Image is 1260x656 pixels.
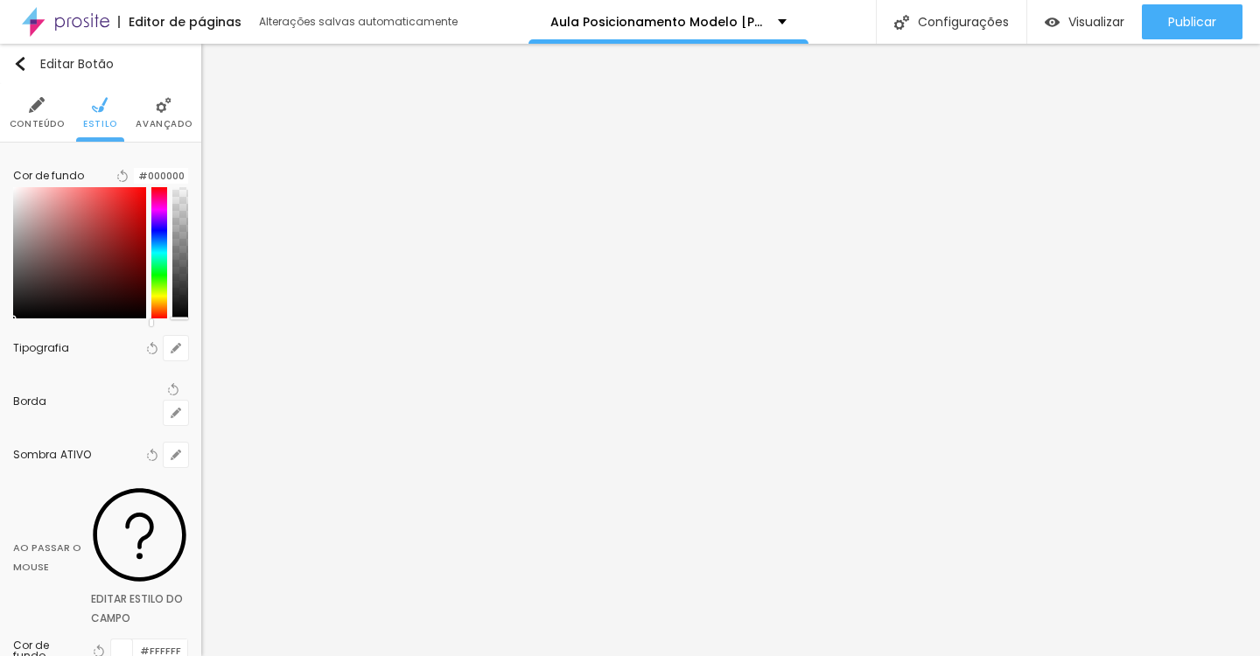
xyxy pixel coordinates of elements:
[894,15,909,30] img: Icone
[10,120,65,129] span: Conteúdo
[1027,4,1142,39] button: Visualizar
[29,97,45,113] img: Icone
[1045,15,1060,30] img: view-1.svg
[13,538,91,576] div: Ao passar o mouse
[13,171,84,181] div: Cor de fundo
[13,476,188,630] div: Ao passar o mouseIcone dúvidaEditar estilo do campo
[136,120,192,129] span: Avançado
[91,486,188,583] img: Icone dúvida
[550,16,765,28] p: Aula Posicionamento Modelo [PERSON_NAME]
[92,97,108,113] img: Icone
[13,450,57,460] div: Sombra
[60,450,91,460] span: ATIVO
[118,16,241,28] div: Editor de páginas
[1142,4,1242,39] button: Publicar
[13,396,164,407] div: Borda
[201,44,1260,656] iframe: Editor
[156,97,171,113] img: Icone
[83,120,117,129] span: Estilo
[13,57,27,71] img: Icone
[13,57,114,71] div: Editar Botão
[13,343,143,353] div: Tipografia
[1168,15,1216,29] span: Publicar
[259,17,460,27] div: Alterações salvas automaticamente
[1068,15,1124,29] span: Visualizar
[91,590,188,628] div: Editar estilo do campo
